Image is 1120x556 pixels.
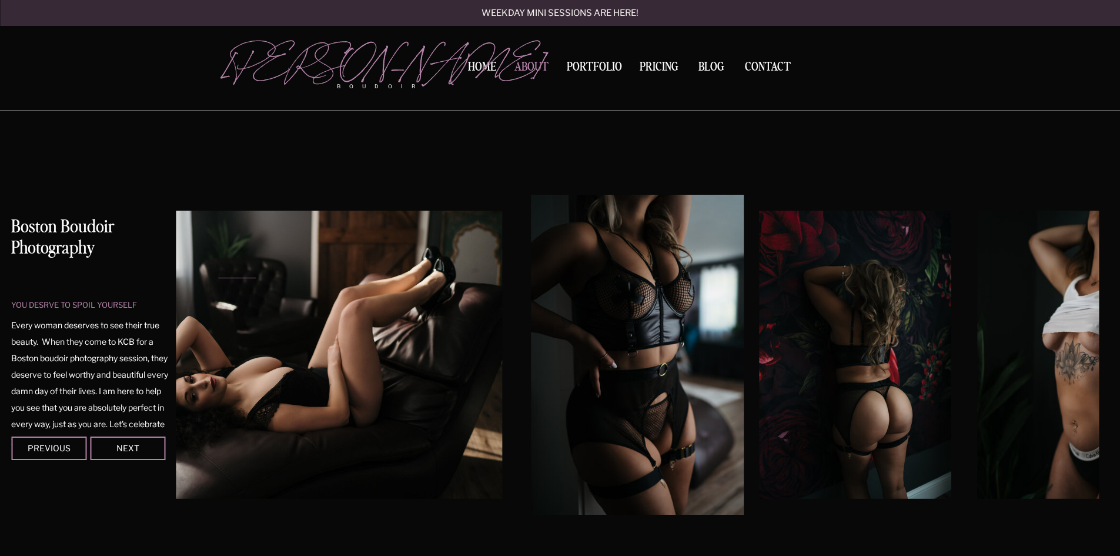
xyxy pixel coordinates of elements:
[693,61,730,72] a: BLOG
[531,195,744,515] img: Woman posing in black leather lingerie against a door frame in a Boston boudoir studio
[759,211,951,499] img: Woman wearing black lingerie leaning against floral tapestry in Boston boudoir studio
[71,211,502,499] img: Brunette woman laying on chaise lounge wearing black lingerie posing for a Boston luxury boudoir ...
[450,9,670,19] a: Weekday mini sessions are here!
[223,42,434,77] a: [PERSON_NAME]
[337,82,434,91] p: boudoir
[637,61,682,77] a: Pricing
[11,317,169,418] p: Every woman deserves to see their true beauty. When they come to KCB for a Boston boudoir photogr...
[92,444,163,451] div: Next
[740,61,795,74] a: Contact
[11,299,155,310] p: you desrve to spoil yourself
[14,444,84,451] div: Previous
[563,61,626,77] a: Portfolio
[11,217,168,262] h1: Boston Boudoir Photography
